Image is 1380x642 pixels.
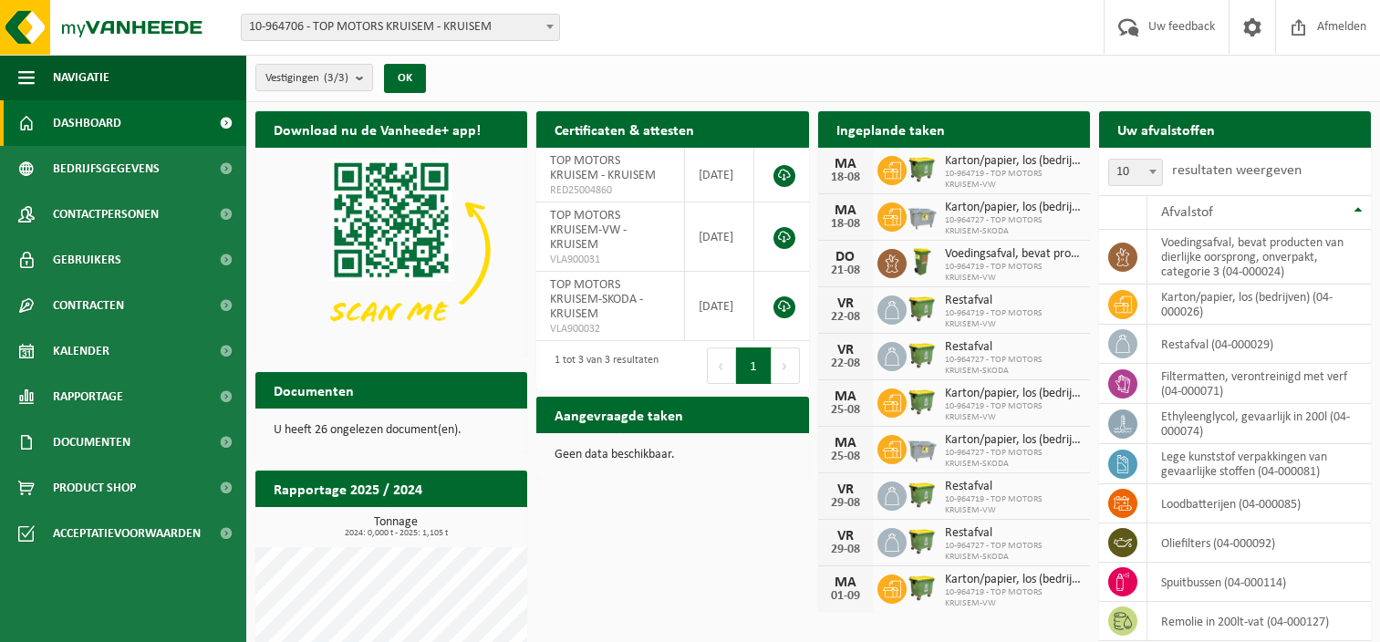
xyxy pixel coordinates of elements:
[255,111,499,147] h2: Download nu de Vanheede+ app!
[1147,325,1371,364] td: restafval (04-000029)
[550,154,656,182] span: TOP MOTORS KRUISEM - KRUISEM
[827,590,864,603] div: 01-09
[545,346,659,386] div: 1 tot 3 van 3 resultaten
[945,294,1081,308] span: Restafval
[53,55,109,100] span: Navigatie
[536,397,701,432] h2: Aangevraagde taken
[736,347,772,384] button: 1
[1147,563,1371,602] td: spuitbussen (04-000114)
[550,183,669,198] span: RED25004860
[1147,444,1371,484] td: lege kunststof verpakkingen van gevaarlijke stoffen (04-000081)
[907,339,938,370] img: WB-1100-HPE-GN-50
[907,479,938,510] img: WB-1100-HPE-GN-50
[907,572,938,603] img: WB-1100-HPE-GN-50
[1147,404,1371,444] td: ethyleenglycol, gevaarlijk in 200l (04-000074)
[945,215,1081,237] span: 10-964727 - TOP MOTORS KRUISEM-SKODA
[53,328,109,374] span: Kalender
[255,372,372,408] h2: Documenten
[550,209,627,252] span: TOP MOTORS KRUISEM-VW - KRUISEM
[53,237,121,283] span: Gebruikers
[1109,160,1162,185] span: 10
[265,65,348,92] span: Vestigingen
[685,148,755,202] td: [DATE]
[241,14,560,41] span: 10-964706 - TOP MOTORS KRUISEM - KRUISEM
[274,424,509,437] p: U heeft 26 ongelezen document(en).
[707,347,736,384] button: Previous
[550,278,643,321] span: TOP MOTORS KRUISEM-SKODA - KRUISEM
[391,506,525,543] a: Bekijk rapportage
[907,525,938,556] img: WB-1100-HPE-GN-50
[827,544,864,556] div: 29-08
[255,148,527,352] img: Download de VHEPlus App
[772,347,800,384] button: Next
[255,64,373,91] button: Vestigingen(3/3)
[827,436,864,450] div: MA
[827,575,864,590] div: MA
[827,296,864,311] div: VR
[945,308,1081,330] span: 10-964719 - TOP MOTORS KRUISEM-VW
[265,516,527,538] h3: Tonnage
[1147,484,1371,523] td: loodbatterijen (04-000085)
[827,264,864,277] div: 21-08
[827,404,864,417] div: 25-08
[555,449,790,461] p: Geen data beschikbaar.
[827,311,864,324] div: 22-08
[827,497,864,510] div: 29-08
[255,471,441,506] h2: Rapportage 2025 / 2024
[550,253,669,267] span: VLA900031
[53,146,160,192] span: Bedrijfsgegevens
[1147,602,1371,641] td: remolie in 200lt-vat (04-000127)
[1172,163,1302,178] label: resultaten weergeven
[827,171,864,184] div: 18-08
[945,340,1081,355] span: Restafval
[536,111,712,147] h2: Certificaten & attesten
[53,100,121,146] span: Dashboard
[53,419,130,465] span: Documenten
[265,529,527,538] span: 2024: 0,000 t - 2025: 1,105 t
[685,202,755,272] td: [DATE]
[945,201,1081,215] span: Karton/papier, los (bedrijven)
[1147,364,1371,404] td: filtermatten, verontreinigd met verf (04-000071)
[945,401,1081,423] span: 10-964719 - TOP MOTORS KRUISEM-VW
[1147,230,1371,285] td: voedingsafval, bevat producten van dierlijke oorsprong, onverpakt, categorie 3 (04-000024)
[53,374,123,419] span: Rapportage
[945,154,1081,169] span: Karton/papier, los (bedrijven)
[945,587,1081,609] span: 10-964719 - TOP MOTORS KRUISEM-VW
[827,482,864,497] div: VR
[945,448,1081,470] span: 10-964727 - TOP MOTORS KRUISEM-SKODA
[1108,159,1163,186] span: 10
[818,111,963,147] h2: Ingeplande taken
[827,529,864,544] div: VR
[945,526,1081,541] span: Restafval
[1147,285,1371,325] td: karton/papier, los (bedrijven) (04-000026)
[685,272,755,341] td: [DATE]
[53,283,124,328] span: Contracten
[324,72,348,84] count: (3/3)
[907,386,938,417] img: WB-1100-HPE-GN-50
[550,322,669,337] span: VLA900032
[945,573,1081,587] span: Karton/papier, los (bedrijven)
[53,511,201,556] span: Acceptatievoorwaarden
[907,293,938,324] img: WB-1100-HPE-GN-50
[827,450,864,463] div: 25-08
[53,465,136,511] span: Product Shop
[827,218,864,231] div: 18-08
[945,262,1081,284] span: 10-964719 - TOP MOTORS KRUISEM-VW
[242,15,559,40] span: 10-964706 - TOP MOTORS KRUISEM - KRUISEM
[907,246,938,277] img: WB-0060-HPE-GN-50
[907,200,938,231] img: WB-2500-GAL-GY-01
[1147,523,1371,563] td: oliefilters (04-000092)
[827,250,864,264] div: DO
[907,432,938,463] img: WB-2500-GAL-GY-01
[945,355,1081,377] span: 10-964727 - TOP MOTORS KRUISEM-SKODA
[384,64,426,93] button: OK
[945,494,1081,516] span: 10-964719 - TOP MOTORS KRUISEM-VW
[1161,205,1213,220] span: Afvalstof
[907,153,938,184] img: WB-1100-HPE-GN-50
[945,433,1081,448] span: Karton/papier, los (bedrijven)
[945,541,1081,563] span: 10-964727 - TOP MOTORS KRUISEM-SKODA
[827,343,864,357] div: VR
[827,157,864,171] div: MA
[827,357,864,370] div: 22-08
[1099,111,1233,147] h2: Uw afvalstoffen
